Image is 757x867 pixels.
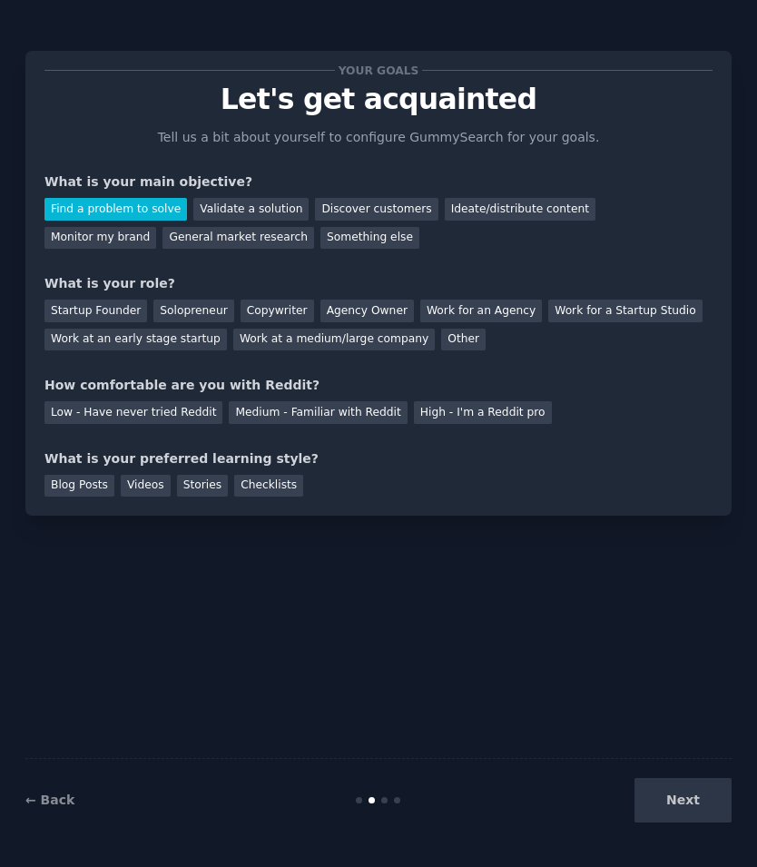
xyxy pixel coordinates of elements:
[445,198,595,221] div: Ideate/distribute content
[320,227,419,250] div: Something else
[121,475,171,498] div: Videos
[229,401,407,424] div: Medium - Familiar with Reddit
[548,300,702,322] div: Work for a Startup Studio
[25,793,74,807] a: ← Back
[44,475,114,498] div: Blog Posts
[233,329,435,351] div: Work at a medium/large company
[241,300,314,322] div: Copywriter
[150,128,607,147] p: Tell us a bit about yourself to configure GummySearch for your goals.
[315,198,437,221] div: Discover customers
[44,172,713,192] div: What is your main objective?
[44,84,713,115] p: Let's get acquainted
[414,401,552,424] div: High - I'm a Reddit pro
[153,300,233,322] div: Solopreneur
[44,329,227,351] div: Work at an early stage startup
[44,198,187,221] div: Find a problem to solve
[162,227,314,250] div: General market research
[335,61,422,80] span: Your goals
[44,300,147,322] div: Startup Founder
[193,198,309,221] div: Validate a solution
[44,401,222,424] div: Low - Have never tried Reddit
[234,475,303,498] div: Checklists
[44,274,713,293] div: What is your role?
[177,475,228,498] div: Stories
[44,449,713,468] div: What is your preferred learning style?
[420,300,542,322] div: Work for an Agency
[320,300,414,322] div: Agency Owner
[441,329,486,351] div: Other
[44,376,713,395] div: How comfortable are you with Reddit?
[44,227,156,250] div: Monitor my brand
